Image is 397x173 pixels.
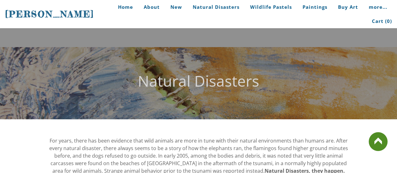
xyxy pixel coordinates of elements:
span: 0 [387,18,390,24]
a: [PERSON_NAME] [5,8,94,20]
span: [PERSON_NAME] [5,9,94,19]
font: Natural Disasters [138,71,259,91]
a: Cart (0) [367,14,392,28]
